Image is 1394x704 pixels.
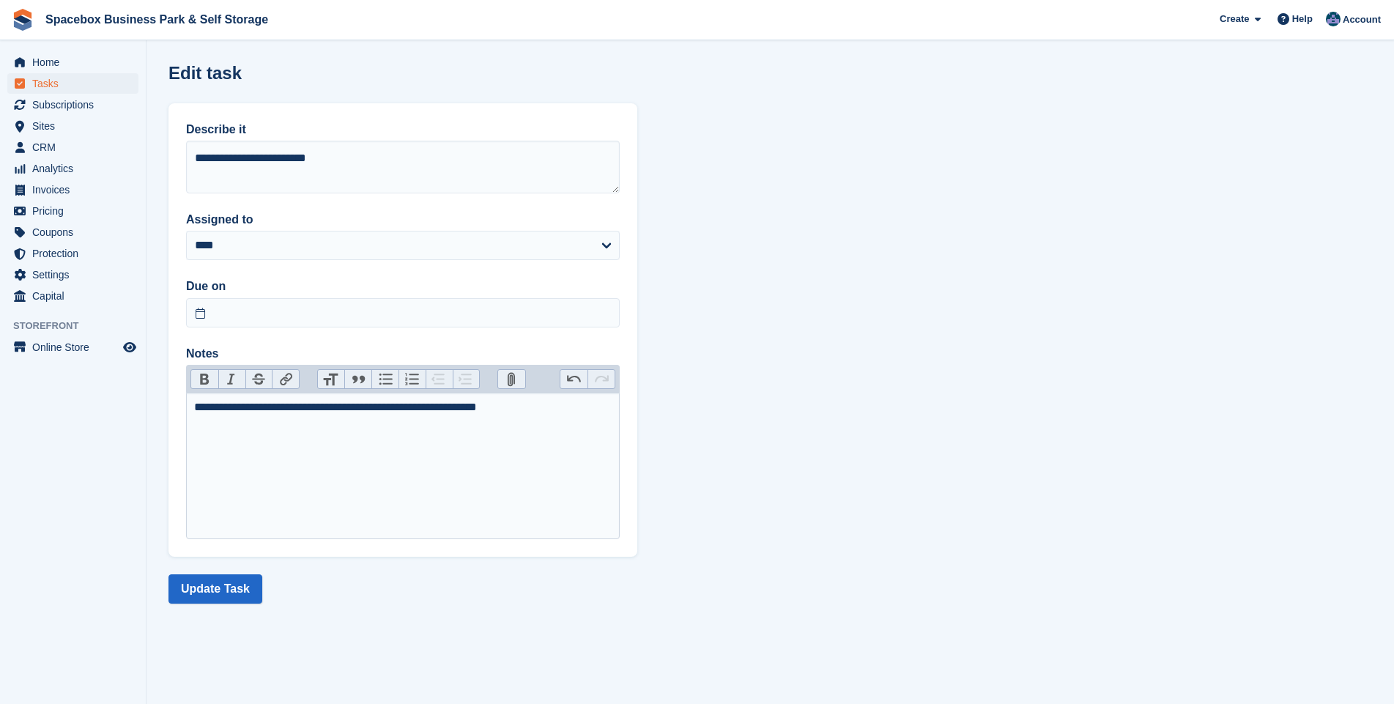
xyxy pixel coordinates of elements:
[245,370,273,389] button: Strikethrough
[587,370,615,389] button: Redo
[121,338,138,356] a: Preview store
[32,158,120,179] span: Analytics
[1220,12,1249,26] span: Create
[32,73,120,94] span: Tasks
[318,370,345,389] button: Heading
[7,222,138,242] a: menu
[186,211,620,229] label: Assigned to
[7,243,138,264] a: menu
[168,63,242,83] h1: Edit task
[1343,12,1381,27] span: Account
[32,52,120,73] span: Home
[186,345,620,363] label: Notes
[168,574,262,604] button: Update Task
[7,116,138,136] a: menu
[398,370,426,389] button: Numbers
[344,370,371,389] button: Quote
[7,337,138,357] a: menu
[40,7,274,32] a: Spacebox Business Park & Self Storage
[7,179,138,200] a: menu
[7,137,138,158] a: menu
[7,52,138,73] a: menu
[186,121,620,138] label: Describe it
[1292,12,1313,26] span: Help
[191,370,218,389] button: Bold
[32,337,120,357] span: Online Store
[272,370,299,389] button: Link
[32,201,120,221] span: Pricing
[218,370,245,389] button: Italic
[186,278,620,295] label: Due on
[560,370,587,389] button: Undo
[1326,12,1341,26] img: Daud
[7,73,138,94] a: menu
[32,264,120,285] span: Settings
[32,116,120,136] span: Sites
[498,370,525,389] button: Attach Files
[32,179,120,200] span: Invoices
[371,370,398,389] button: Bullets
[32,95,120,115] span: Subscriptions
[32,243,120,264] span: Protection
[7,286,138,306] a: menu
[7,95,138,115] a: menu
[7,264,138,285] a: menu
[32,222,120,242] span: Coupons
[13,319,146,333] span: Storefront
[12,9,34,31] img: stora-icon-8386f47178a22dfd0bd8f6a31ec36ba5ce8667c1dd55bd0f319d3a0aa187defe.svg
[32,137,120,158] span: CRM
[453,370,480,389] button: Increase Level
[426,370,453,389] button: Decrease Level
[7,158,138,179] a: menu
[32,286,120,306] span: Capital
[7,201,138,221] a: menu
